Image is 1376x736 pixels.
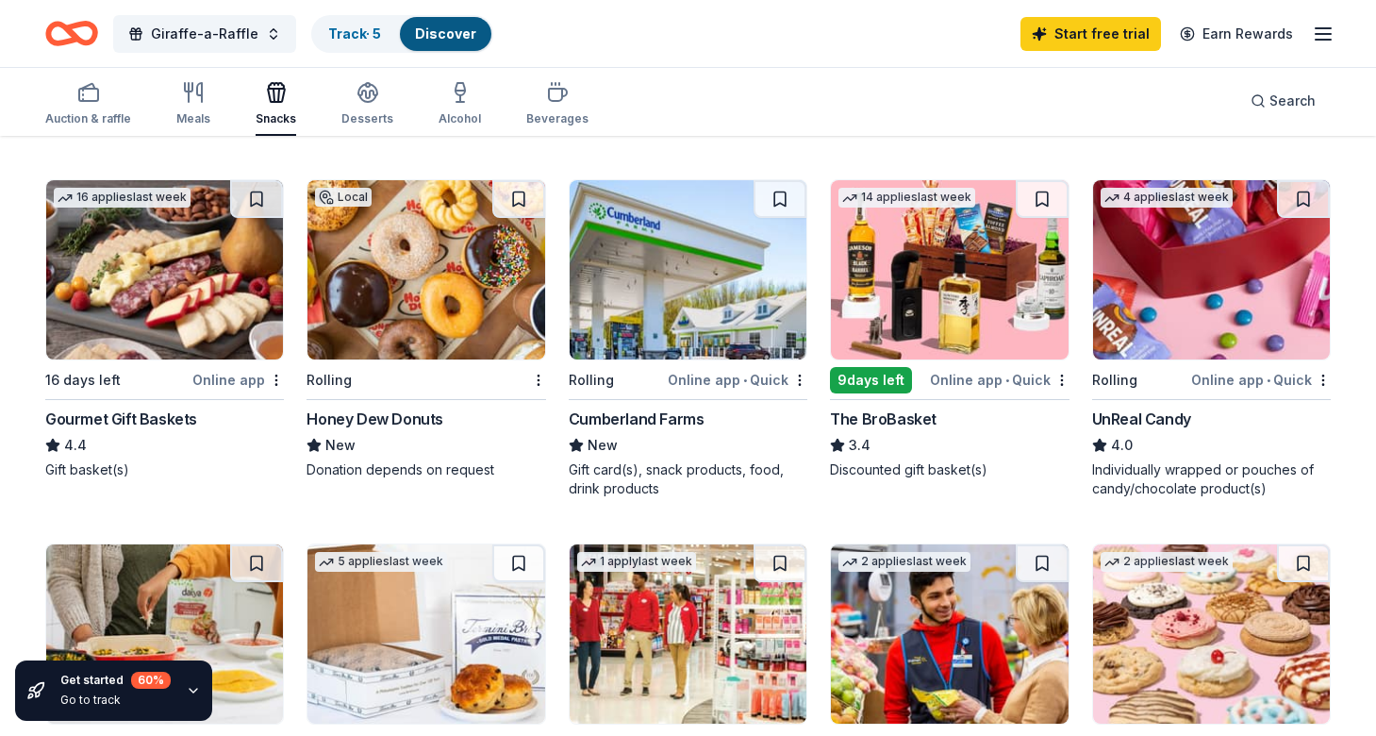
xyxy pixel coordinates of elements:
a: Discover [415,25,476,42]
img: Image for Crumbl Cookies [1093,544,1330,724]
div: 5 applies last week [315,552,447,572]
img: Image for Cumberland Farms [570,180,806,360]
img: Image for Termini Brothers Bakery [307,544,544,724]
a: Image for The BroBasket14 applieslast week9days leftOnline app•QuickThe BroBasket3.4Discounted gi... [830,179,1069,479]
img: Image for Walmart [831,544,1068,724]
img: Image for The BroBasket [831,180,1068,360]
div: Alcohol [439,111,481,126]
div: Gift basket(s) [45,460,284,479]
button: Snacks [256,74,296,136]
div: Go to track [60,693,171,708]
div: Honey Dew Donuts [307,408,443,430]
a: Image for Cumberland FarmsRollingOnline app•QuickCumberland FarmsNewGift card(s), snack products,... [569,179,807,498]
div: Online app Quick [930,368,1069,392]
div: Gift card(s), snack products, food, drink products [569,460,807,498]
span: 3.4 [849,434,870,457]
div: Online app Quick [1191,368,1331,392]
img: Image for Honey Dew Donuts [307,180,544,360]
span: Giraffe-a-Raffle [151,23,258,45]
a: Home [45,11,98,56]
button: Meals [176,74,210,136]
button: Beverages [526,74,589,136]
div: Local [315,188,372,207]
div: Get started [60,672,171,689]
img: Image for Target [570,544,806,724]
span: • [1267,373,1270,388]
div: Desserts [341,111,393,126]
div: 4 applies last week [1101,188,1233,208]
a: Track· 5 [328,25,381,42]
button: Giraffe-a-Raffle [113,15,296,53]
a: Start free trial [1020,17,1161,51]
div: Beverages [526,111,589,126]
button: Alcohol [439,74,481,136]
button: Track· 5Discover [311,15,493,53]
span: Search [1269,90,1316,112]
div: UnReal Candy [1092,408,1191,430]
div: 2 applies last week [1101,552,1233,572]
span: 4.4 [64,434,87,457]
button: Desserts [341,74,393,136]
div: Individually wrapped or pouches of candy/chocolate product(s) [1092,460,1331,498]
div: Rolling [1092,369,1137,392]
span: New [325,434,356,457]
img: Image for Gourmet Gift Baskets [46,180,283,360]
div: 16 days left [45,369,121,392]
div: 1 apply last week [577,552,696,572]
div: Meals [176,111,210,126]
img: Image for Daiya [46,544,283,724]
div: 16 applies last week [54,188,191,208]
a: Earn Rewards [1169,17,1304,51]
div: Rolling [569,369,614,392]
div: 9 days left [830,367,912,393]
div: Snacks [256,111,296,126]
img: Image for UnReal Candy [1093,180,1330,360]
span: 4.0 [1111,434,1133,457]
div: 60 % [131,672,171,689]
div: Online app Quick [668,368,807,392]
div: Gourmet Gift Baskets [45,408,197,430]
a: Image for Honey Dew DonutsLocalRollingHoney Dew DonutsNewDonation depends on request [307,179,545,479]
div: 2 applies last week [838,552,970,572]
div: The BroBasket [830,408,937,430]
div: Online app [192,368,284,392]
div: Discounted gift basket(s) [830,460,1069,479]
span: • [743,373,747,388]
div: Rolling [307,369,352,392]
span: New [588,434,618,457]
div: Donation depends on request [307,460,545,479]
div: Auction & raffle [45,111,131,126]
div: Cumberland Farms [569,408,705,430]
div: 14 applies last week [838,188,975,208]
span: • [1005,373,1009,388]
button: Auction & raffle [45,74,131,136]
a: Image for UnReal Candy4 applieslast weekRollingOnline app•QuickUnReal Candy4.0Individually wrappe... [1092,179,1331,498]
a: Image for Gourmet Gift Baskets16 applieslast week16 days leftOnline appGourmet Gift Baskets4.4Gif... [45,179,284,479]
button: Search [1235,82,1331,120]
